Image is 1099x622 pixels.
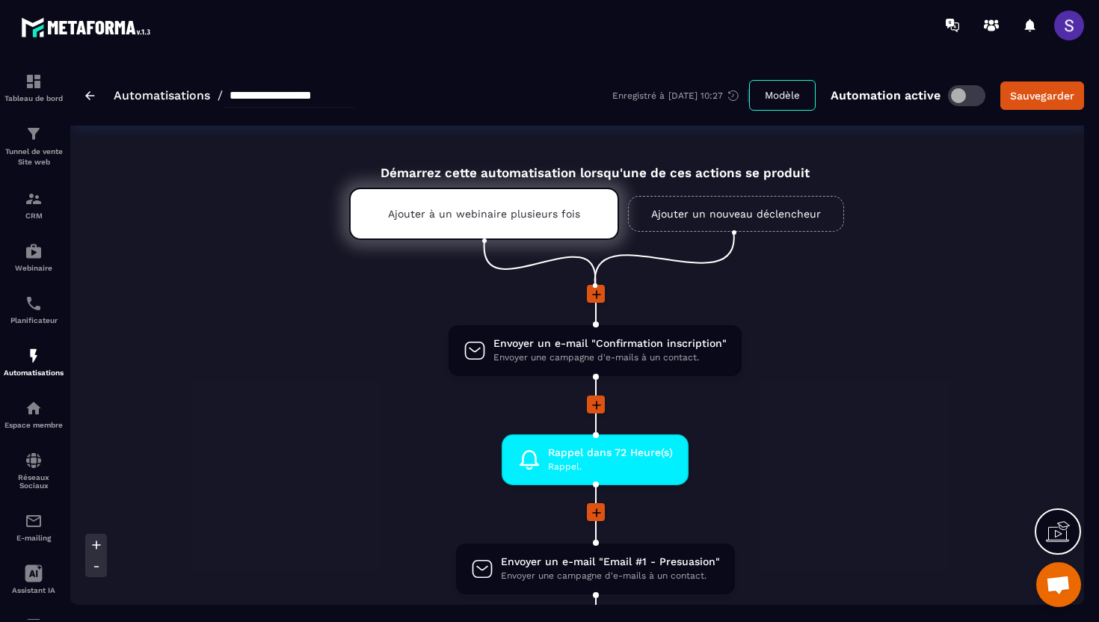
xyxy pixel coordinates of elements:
[25,190,43,208] img: formation
[25,295,43,312] img: scheduler
[831,88,941,102] p: Automation active
[668,90,723,101] p: [DATE] 10:27
[25,242,43,260] img: automations
[388,208,580,220] p: Ajouter à un webinaire plusieurs fois
[4,231,64,283] a: automationsautomationsWebinaire
[4,369,64,377] p: Automatisations
[4,114,64,179] a: formationformationTunnel de vente Site web
[4,147,64,167] p: Tunnel de vente Site web
[749,80,816,111] button: Modèle
[25,125,43,143] img: formation
[4,553,64,606] a: Assistant IA
[4,179,64,231] a: formationformationCRM
[25,512,43,530] img: email
[21,13,156,41] img: logo
[4,94,64,102] p: Tableau de bord
[114,88,210,102] a: Automatisations
[25,347,43,365] img: automations
[1010,88,1074,103] div: Sauvegarder
[218,88,223,102] span: /
[501,569,720,583] span: Envoyer une campagne d'e-mails à un contact.
[4,264,64,272] p: Webinaire
[4,283,64,336] a: schedulerschedulerPlanificateur
[25,399,43,417] img: automations
[1000,81,1084,110] button: Sauvegarder
[612,89,749,102] div: Enregistré à
[4,316,64,324] p: Planificateur
[628,196,844,232] a: Ajouter un nouveau déclencheur
[4,534,64,542] p: E-mailing
[1036,562,1081,607] div: Ouvrir le chat
[4,421,64,429] p: Espace membre
[25,73,43,90] img: formation
[4,501,64,553] a: emailemailE-mailing
[4,61,64,114] a: formationformationTableau de bord
[312,148,878,180] div: Démarrez cette automatisation lorsqu'une de ces actions se produit
[548,446,673,460] span: Rappel dans 72 Heure(s)
[493,336,727,351] span: Envoyer un e-mail "Confirmation inscription"
[4,473,64,490] p: Réseaux Sociaux
[4,586,64,594] p: Assistant IA
[4,440,64,501] a: social-networksocial-networkRéseaux Sociaux
[4,336,64,388] a: automationsautomationsAutomatisations
[85,91,95,100] img: arrow
[25,452,43,469] img: social-network
[4,212,64,220] p: CRM
[4,388,64,440] a: automationsautomationsEspace membre
[501,555,720,569] span: Envoyer un e-mail "Email #1 - Presuasion"
[493,351,727,365] span: Envoyer une campagne d'e-mails à un contact.
[548,460,673,474] span: Rappel.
